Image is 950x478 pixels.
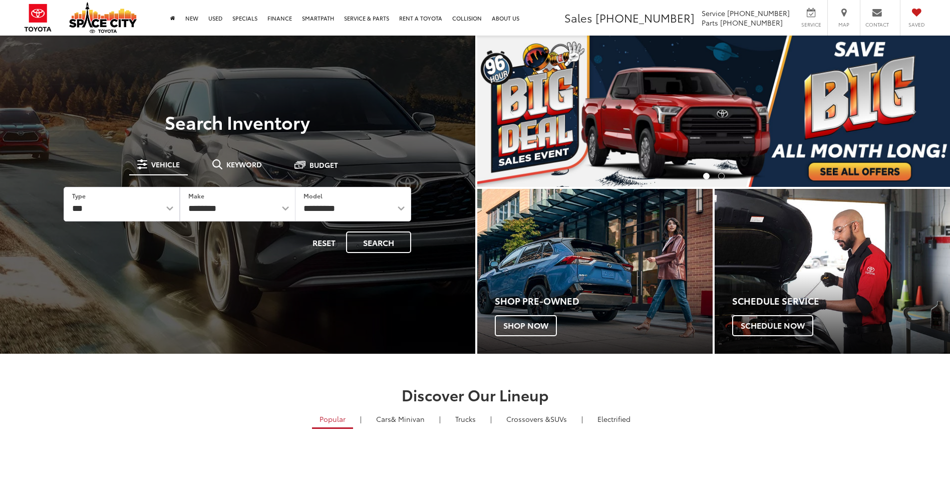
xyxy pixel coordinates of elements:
span: Budget [309,161,338,168]
button: Click to view previous picture. [477,56,548,167]
li: Go to slide number 1. [703,173,710,179]
span: Schedule Now [732,315,813,336]
h3: Search Inventory [42,112,433,132]
li: | [358,414,364,424]
div: Toyota [715,189,950,354]
span: Parts [702,18,718,28]
li: Go to slide number 2. [718,173,725,179]
span: Service [702,8,725,18]
span: Keyword [226,161,262,168]
span: Vehicle [151,161,180,168]
a: Popular [312,410,353,429]
button: Reset [304,231,344,253]
span: Contact [865,21,889,28]
a: SUVs [499,410,574,427]
div: Toyota [477,189,713,354]
label: Make [188,191,204,200]
li: | [488,414,494,424]
h4: Schedule Service [732,296,950,306]
span: & Minivan [391,414,425,424]
span: Service [800,21,822,28]
a: Schedule Service Schedule Now [715,189,950,354]
a: Electrified [590,410,638,427]
button: Search [346,231,411,253]
h2: Discover Our Lineup [122,386,828,403]
a: Trucks [448,410,483,427]
span: [PHONE_NUMBER] [727,8,790,18]
button: Click to view next picture. [879,56,950,167]
label: Model [303,191,323,200]
span: [PHONE_NUMBER] [595,10,695,26]
a: Cars [369,410,432,427]
label: Type [72,191,86,200]
li: | [437,414,443,424]
span: [PHONE_NUMBER] [720,18,783,28]
span: Saved [905,21,927,28]
img: Space City Toyota [69,2,137,33]
a: Shop Pre-Owned Shop Now [477,189,713,354]
span: Sales [564,10,592,26]
span: Crossovers & [506,414,550,424]
li: | [579,414,585,424]
span: Map [833,21,855,28]
span: Shop Now [495,315,557,336]
h4: Shop Pre-Owned [495,296,713,306]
